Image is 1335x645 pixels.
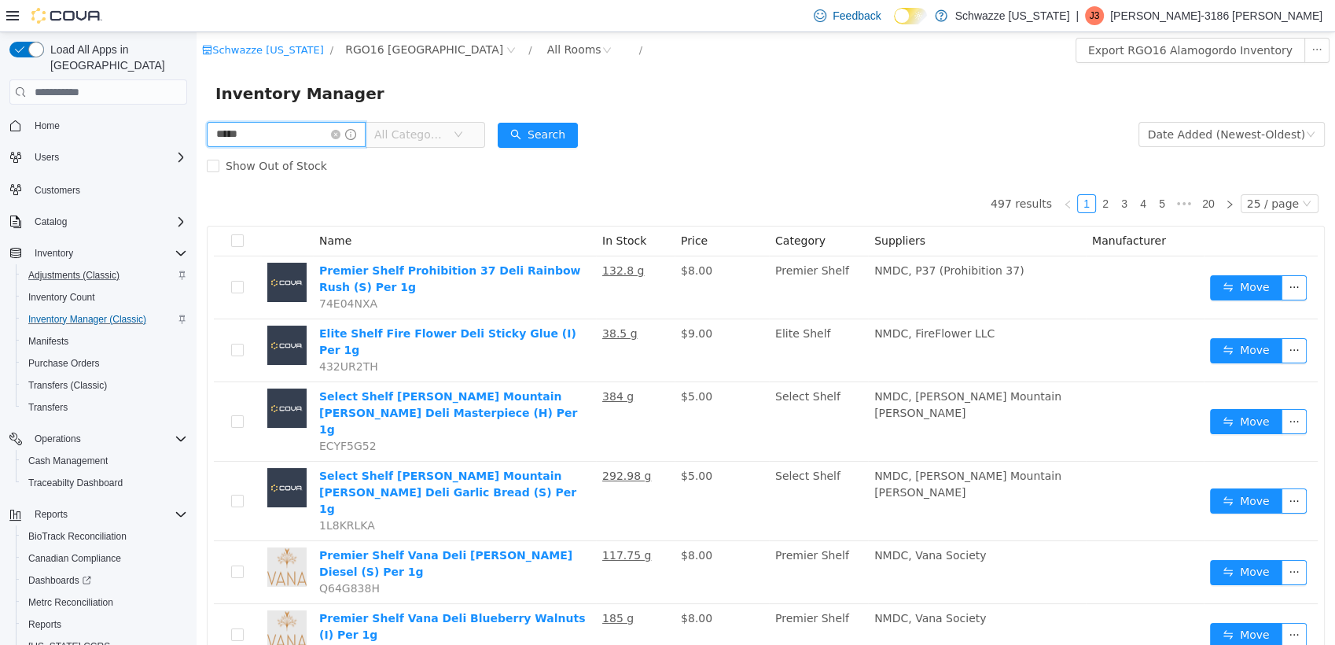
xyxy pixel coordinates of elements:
span: Catalog [35,216,67,228]
u: 384 g [406,358,437,370]
i: icon: close-circle [134,98,144,107]
li: 4 [937,162,956,181]
span: Inventory [28,244,187,263]
i: icon: down [1105,167,1115,178]
span: Inventory [35,247,73,260]
a: Select Shelf [PERSON_NAME] Mountain [PERSON_NAME] Deli Masterpiece (H) Per 1g [123,358,381,404]
i: icon: down [1109,98,1119,109]
button: icon: ellipsis [1085,243,1110,268]
a: 5 [957,163,974,180]
a: Traceabilty Dashboard [22,474,129,492]
span: Reports [28,618,61,631]
div: Jessie-3186 Lorentz [1085,6,1104,25]
button: icon: ellipsis [1085,528,1110,553]
span: Canadian Compliance [22,549,187,568]
a: 4 [938,163,955,180]
p: Schwazze [US_STATE] [955,6,1070,25]
span: Feedback [833,8,881,24]
span: Show Out of Stock [23,127,137,140]
button: icon: ellipsis [1108,6,1133,31]
span: NMDC, FireFlower LLC [678,295,798,308]
li: 1 [881,162,899,181]
td: Elite Shelf [572,287,671,350]
a: Home [28,116,66,135]
span: Inventory Count [28,291,95,304]
button: Operations [3,428,193,450]
button: Cash Management [16,450,193,472]
span: Inventory Manager (Classic) [22,310,187,329]
span: $8.00 [484,517,516,529]
a: Purchase Orders [22,354,106,373]
p: [PERSON_NAME]-3186 [PERSON_NAME] [1110,6,1322,25]
span: Cash Management [28,455,108,467]
u: 292.98 g [406,437,454,450]
td: Select Shelf [572,350,671,429]
span: $8.00 [484,232,516,245]
span: Transfers [28,401,68,414]
button: Operations [28,429,87,448]
span: Dark Mode [894,24,895,25]
button: Traceabilty Dashboard [16,472,193,494]
i: icon: down [257,98,267,109]
button: icon: ellipsis [1085,591,1110,616]
button: icon: swapMove [1013,591,1086,616]
a: Elite Shelf Fire Flower Deli Sticky Glue (I) Per 1g [123,295,380,324]
span: Dashboards [22,571,187,590]
a: Manifests [22,332,75,351]
span: 74E04NXA [123,265,181,278]
a: Dashboards [16,569,193,592]
span: J3 [1090,6,1100,25]
span: Traceabilty Dashboard [28,477,123,489]
button: Reports [16,614,193,636]
span: Manufacturer [896,202,969,215]
span: RGO16 Alamogordo [149,9,307,26]
button: icon: ellipsis [1085,377,1110,402]
span: Transfers (Classic) [28,379,107,392]
img: Premier Shelf Vana Deli Blueberry Walnuts (I) Per 1g hero shot [71,578,110,617]
button: Metrc Reconciliation [16,592,193,614]
td: Select Shelf [572,429,671,509]
li: 3 [918,162,937,181]
span: Name [123,202,155,215]
button: Home [3,114,193,137]
button: Customers [3,178,193,201]
a: Transfers [22,398,74,417]
span: Price [484,202,511,215]
u: 117.75 g [406,517,454,529]
li: Next 5 Pages [975,162,1000,181]
u: 185 g [406,580,437,592]
span: Inventory Manager (Classic) [28,313,146,326]
span: Suppliers [678,202,729,215]
span: Adjustments (Classic) [28,269,120,282]
u: 38.5 g [406,295,441,308]
span: NMDC, Vana Society [678,580,789,592]
span: $5.00 [484,358,516,370]
a: Select Shelf [PERSON_NAME] Mountain [PERSON_NAME] Deli Garlic Bread (S) Per 1g [123,437,380,483]
span: BioTrack Reconciliation [28,530,127,543]
a: Adjustments (Classic) [22,266,126,285]
img: Premier Shelf Prohibition 37 Deli Rainbow Rush (S) Per 1g placeholder [71,230,110,270]
button: Inventory Manager (Classic) [16,308,193,330]
button: Catalog [28,212,73,231]
a: Transfers (Classic) [22,376,113,395]
a: Premier Shelf Prohibition 37 Deli Rainbow Rush (S) Per 1g [123,232,384,261]
button: Inventory [28,244,79,263]
button: icon: swapMove [1013,377,1086,402]
td: Premier Shelf [572,572,671,635]
button: icon: swapMove [1013,243,1086,268]
li: 5 [956,162,975,181]
span: ECYF5G52 [123,407,180,420]
li: Previous Page [862,162,881,181]
button: Users [3,146,193,168]
span: Reports [22,615,187,634]
span: Customers [35,184,80,197]
span: $5.00 [484,437,516,450]
span: Customers [28,179,187,199]
span: Reports [28,505,187,524]
li: 2 [899,162,918,181]
span: Canadian Compliance [28,552,121,565]
img: Cova [31,8,102,24]
span: Manifests [28,335,68,348]
span: Cash Management [22,451,187,470]
li: 20 [1000,162,1024,181]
